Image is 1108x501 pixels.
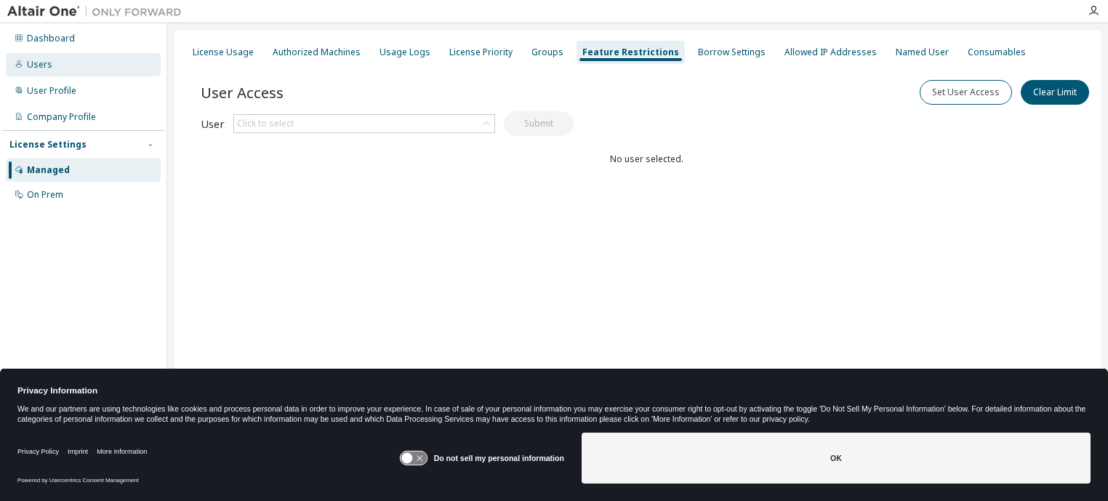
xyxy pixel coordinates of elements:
[504,111,574,136] button: Submit
[27,111,96,123] div: Company Profile
[531,47,563,58] div: Groups
[784,47,877,58] div: Allowed IP Addresses
[920,80,1012,105] button: Set User Access
[234,115,494,132] div: Click to select
[698,47,766,58] div: Borrow Settings
[27,189,63,201] div: On Prem
[201,118,225,129] label: User
[201,82,284,103] span: User Access
[968,47,1026,58] div: Consumables
[193,47,254,58] div: License Usage
[449,47,513,58] div: License Priority
[380,47,430,58] div: Usage Logs
[27,59,52,71] div: Users
[896,47,949,58] div: Named User
[27,33,75,44] div: Dashboard
[9,139,87,151] div: License Settings
[27,85,76,97] div: User Profile
[273,47,361,58] div: Authorized Machines
[201,153,1092,165] div: No user selected.
[1021,80,1089,105] button: Clear Limit
[7,4,189,19] img: Altair One
[237,118,294,129] div: Click to select
[582,47,679,58] div: Feature Restrictions
[27,164,70,176] div: Managed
